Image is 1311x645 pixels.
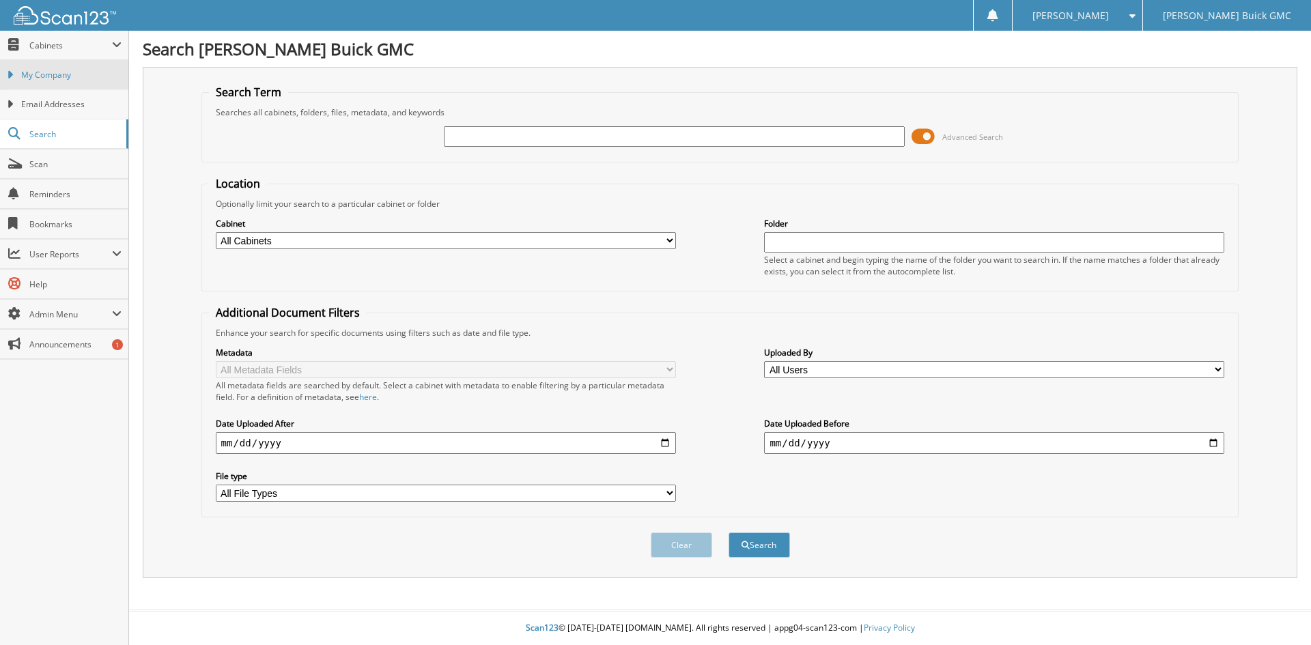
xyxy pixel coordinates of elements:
[29,188,122,200] span: Reminders
[14,6,116,25] img: scan123-logo-white.svg
[209,85,288,100] legend: Search Term
[209,106,1232,118] div: Searches all cabinets, folders, files, metadata, and keywords
[729,532,790,558] button: Search
[29,158,122,170] span: Scan
[1243,579,1311,645] iframe: Chat Widget
[764,254,1224,277] div: Select a cabinet and begin typing the name of the folder you want to search in. If the name match...
[129,612,1311,645] div: © [DATE]-[DATE] [DOMAIN_NAME]. All rights reserved | appg04-scan123-com |
[29,128,119,140] span: Search
[651,532,712,558] button: Clear
[1163,12,1291,20] span: [PERSON_NAME] Buick GMC
[216,218,676,229] label: Cabinet
[21,69,122,81] span: My Company
[209,198,1232,210] div: Optionally limit your search to a particular cabinet or folder
[29,248,112,260] span: User Reports
[29,339,122,350] span: Announcements
[864,622,915,633] a: Privacy Policy
[29,40,112,51] span: Cabinets
[21,98,122,111] span: Email Addresses
[942,132,1003,142] span: Advanced Search
[216,418,676,429] label: Date Uploaded After
[216,379,676,403] div: All metadata fields are searched by default. Select a cabinet with metadata to enable filtering b...
[359,391,377,403] a: here
[216,470,676,482] label: File type
[112,339,123,350] div: 1
[209,305,367,320] legend: Additional Document Filters
[764,347,1224,358] label: Uploaded By
[216,432,676,454] input: start
[764,432,1224,454] input: end
[29,218,122,230] span: Bookmarks
[209,327,1232,339] div: Enhance your search for specific documents using filters such as date and file type.
[1032,12,1109,20] span: [PERSON_NAME]
[143,38,1297,60] h1: Search [PERSON_NAME] Buick GMC
[764,418,1224,429] label: Date Uploaded Before
[29,278,122,290] span: Help
[216,347,676,358] label: Metadata
[209,176,267,191] legend: Location
[764,218,1224,229] label: Folder
[29,309,112,320] span: Admin Menu
[526,622,559,633] span: Scan123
